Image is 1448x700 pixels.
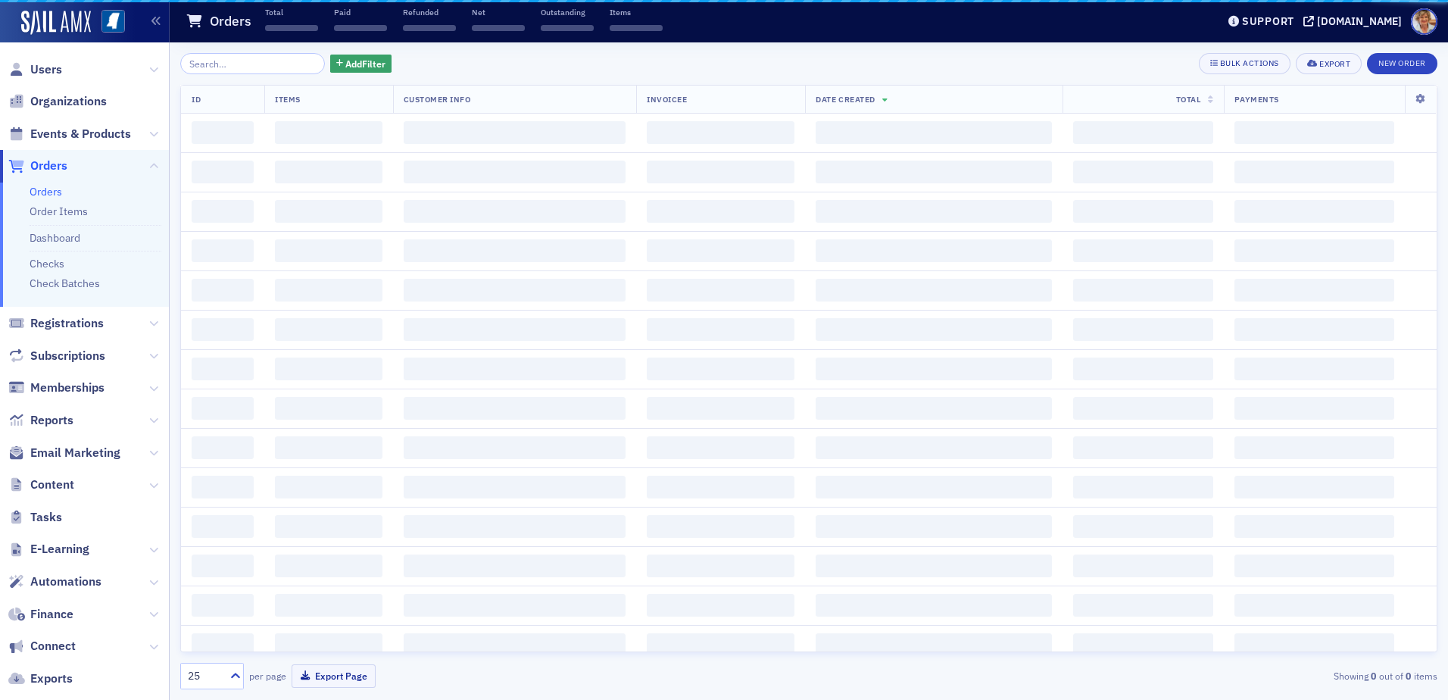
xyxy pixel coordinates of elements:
span: ‌ [1234,358,1394,380]
span: ‌ [192,476,254,498]
h1: Orders [210,12,251,30]
p: Items [610,7,663,17]
span: ‌ [192,200,254,223]
span: ‌ [1073,358,1214,380]
span: Payments [1234,94,1278,105]
span: Email Marketing [30,445,120,461]
a: Registrations [8,315,104,332]
span: Memberships [30,380,105,396]
span: ‌ [1234,436,1394,459]
a: Tasks [8,509,62,526]
span: Invoicee [647,94,687,105]
span: ‌ [192,555,254,577]
span: Users [30,61,62,78]
span: ‌ [647,397,794,420]
span: ‌ [1073,476,1214,498]
span: ‌ [275,358,382,380]
span: ‌ [265,25,318,31]
span: Connect [30,638,76,655]
span: Events & Products [30,126,131,142]
a: New Order [1367,55,1437,69]
span: ‌ [192,239,254,262]
span: ‌ [192,594,254,617]
span: ‌ [275,436,382,459]
span: ‌ [1234,318,1394,341]
span: ‌ [647,515,794,538]
a: Organizations [8,93,107,110]
div: Bulk Actions [1220,59,1279,67]
span: ‌ [404,515,626,538]
span: Reports [30,412,73,429]
span: ‌ [647,436,794,459]
a: Automations [8,573,101,590]
div: Showing out of items [1029,669,1437,683]
a: E-Learning [8,541,89,558]
a: Orders [8,158,67,174]
span: ‌ [275,161,382,183]
span: ‌ [275,239,382,262]
span: ‌ [404,279,626,302]
span: ‌ [275,515,382,538]
span: ‌ [275,594,382,617]
span: Exports [30,670,73,687]
img: SailAMX [21,11,91,35]
span: ‌ [334,25,387,31]
strong: 0 [1368,669,1379,683]
span: ‌ [192,318,254,341]
span: ‌ [647,476,794,498]
span: ‌ [1073,200,1214,223]
span: Content [30,477,74,493]
a: View Homepage [91,10,125,36]
a: Content [8,477,74,493]
span: ‌ [1073,594,1214,617]
label: per page [249,669,286,683]
div: [DOMAIN_NAME] [1317,14,1402,28]
span: ‌ [816,358,1051,380]
button: Export Page [292,664,376,688]
span: ‌ [610,25,663,31]
span: ‌ [1073,555,1214,577]
span: Organizations [30,93,107,110]
span: ‌ [1234,161,1394,183]
p: Total [265,7,318,17]
p: Net [472,7,525,17]
span: ‌ [192,633,254,656]
span: Profile [1411,8,1437,35]
button: New Order [1367,53,1437,74]
span: Automations [30,573,101,590]
span: ‌ [192,358,254,380]
span: ‌ [275,633,382,656]
span: ‌ [816,200,1051,223]
strong: 0 [1403,669,1414,683]
span: ‌ [404,594,626,617]
span: ‌ [404,397,626,420]
button: Bulk Actions [1199,53,1290,74]
span: ‌ [647,200,794,223]
span: ‌ [275,279,382,302]
span: ‌ [275,200,382,223]
button: AddFilter [330,55,392,73]
a: Users [8,61,62,78]
img: SailAMX [101,10,125,33]
span: ‌ [1073,318,1214,341]
span: ‌ [403,25,456,31]
a: Order Items [30,205,88,218]
span: ‌ [1234,239,1394,262]
span: ‌ [1073,436,1214,459]
span: ‌ [816,476,1051,498]
span: Finance [30,606,73,623]
span: ‌ [275,555,382,577]
span: ‌ [192,436,254,459]
span: ‌ [1234,397,1394,420]
span: Subscriptions [30,348,105,364]
span: ‌ [404,121,626,144]
span: ‌ [1234,476,1394,498]
span: ‌ [1073,397,1214,420]
span: Add Filter [345,57,385,70]
span: ‌ [647,239,794,262]
span: ‌ [647,121,794,144]
span: ‌ [404,436,626,459]
a: Checks [30,257,64,270]
span: ‌ [192,279,254,302]
a: Memberships [8,380,105,396]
